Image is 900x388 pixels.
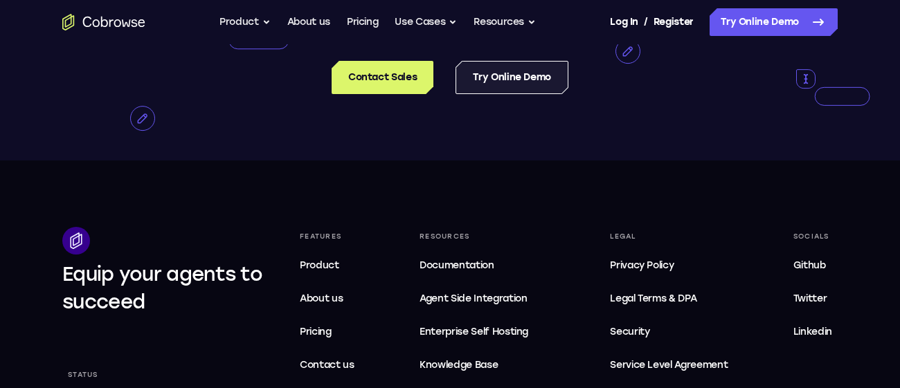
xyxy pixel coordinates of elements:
a: Pricing [347,8,379,36]
a: Security [604,318,733,346]
div: Features [294,227,360,246]
a: Try Online Demo [456,61,568,94]
span: Legal Terms & DPA [610,293,696,304]
a: Contact us [294,351,360,379]
a: Legal Terms & DPA [604,285,733,313]
div: Socials [788,227,838,246]
a: About us [287,8,330,36]
span: Product [300,259,339,271]
a: Linkedin [788,318,838,346]
span: Privacy Policy [610,259,674,271]
a: Privacy Policy [604,252,733,279]
a: Twitter [788,285,838,313]
div: Legal [604,227,733,246]
a: Try Online Demo [710,8,838,36]
span: Github [793,259,826,271]
span: Equip your agents to succeed [62,262,262,313]
span: Knowledge Base [420,359,498,371]
button: Product [219,8,271,36]
span: Contact us [300,359,354,371]
span: Enterprise Self Hosting [420,324,545,340]
a: Register [654,8,694,36]
a: Enterprise Self Hosting [414,318,550,346]
button: Resources [474,8,536,36]
a: Product [294,252,360,279]
a: Go to the home page [62,14,145,30]
a: Agent Side Integration [414,285,550,313]
div: Status [62,365,104,385]
a: Pricing [294,318,360,346]
a: Documentation [414,252,550,279]
span: Twitter [793,293,827,304]
span: About us [300,293,343,304]
a: About us [294,285,360,313]
span: Documentation [420,259,494,271]
span: Agent Side Integration [420,290,545,307]
a: Knowledge Base [414,351,550,379]
span: / [644,14,648,30]
span: Security [610,326,649,338]
a: Service Level Agreement [604,351,733,379]
span: Pricing [300,326,332,338]
a: Github [788,252,838,279]
div: Resources [414,227,550,246]
button: Use Cases [395,8,457,36]
span: Linkedin [793,326,832,338]
a: Log In [610,8,638,36]
span: Service Level Agreement [610,357,728,373]
a: Contact Sales [332,61,433,94]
